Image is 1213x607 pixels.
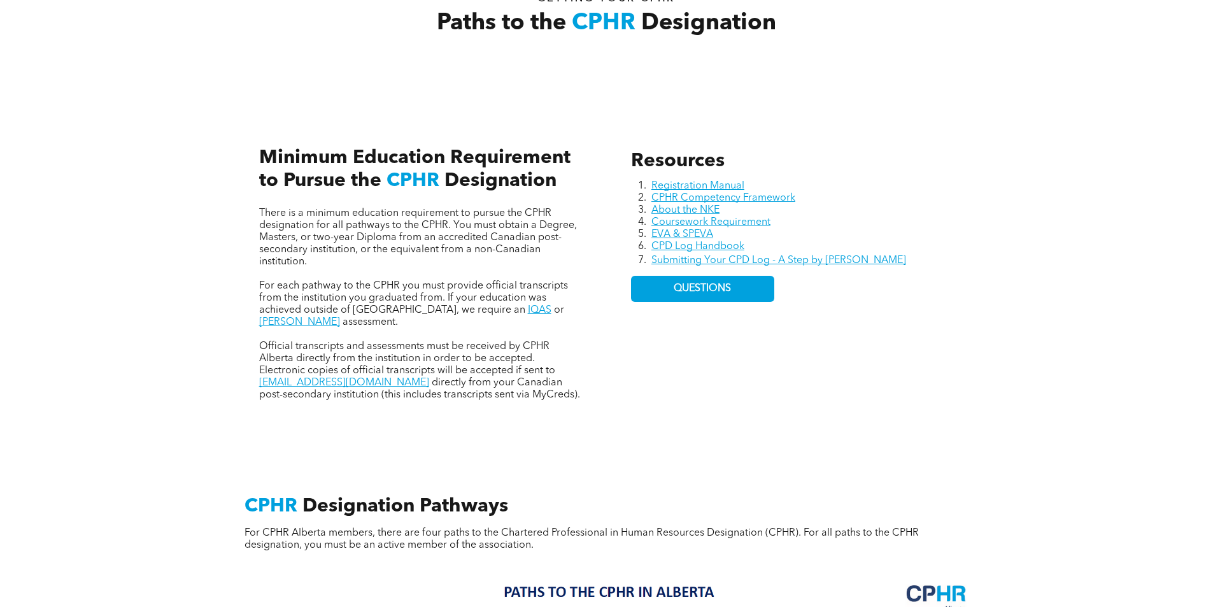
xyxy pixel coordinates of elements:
[245,497,297,516] span: CPHR
[641,12,776,35] span: Designation
[259,378,429,388] a: [EMAIL_ADDRESS][DOMAIN_NAME]
[651,217,770,227] a: Coursework Requirement
[259,208,577,267] span: There is a minimum education requirement to pursue the CPHR designation for all pathways to the C...
[259,317,340,327] a: [PERSON_NAME]
[651,205,720,215] a: About the NKE
[528,305,551,315] a: IQAS
[259,148,571,190] span: Minimum Education Requirement to Pursue the
[259,341,555,376] span: Official transcripts and assessments must be received by CPHR Alberta directly from the instituti...
[631,276,774,302] a: QUESTIONS
[554,305,564,315] span: or
[572,12,635,35] span: CPHR
[674,283,731,295] span: QUESTIONS
[651,181,744,191] a: Registration Manual
[651,229,713,239] a: EVA & SPEVA
[302,497,508,516] span: Designation Pathways
[387,171,439,190] span: CPHR
[259,281,568,315] span: For each pathway to the CPHR you must provide official transcripts from the institution you gradu...
[245,528,919,550] span: For CPHR Alberta members, there are four paths to the Chartered Professional in Human Resources D...
[343,317,398,327] span: assessment.
[444,171,557,190] span: Designation
[651,193,795,203] a: CPHR Competency Framework
[651,241,744,252] a: CPD Log Handbook
[651,255,906,266] a: Submitting Your CPD Log - A Step by [PERSON_NAME]
[437,12,566,35] span: Paths to the
[631,152,725,171] span: Resources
